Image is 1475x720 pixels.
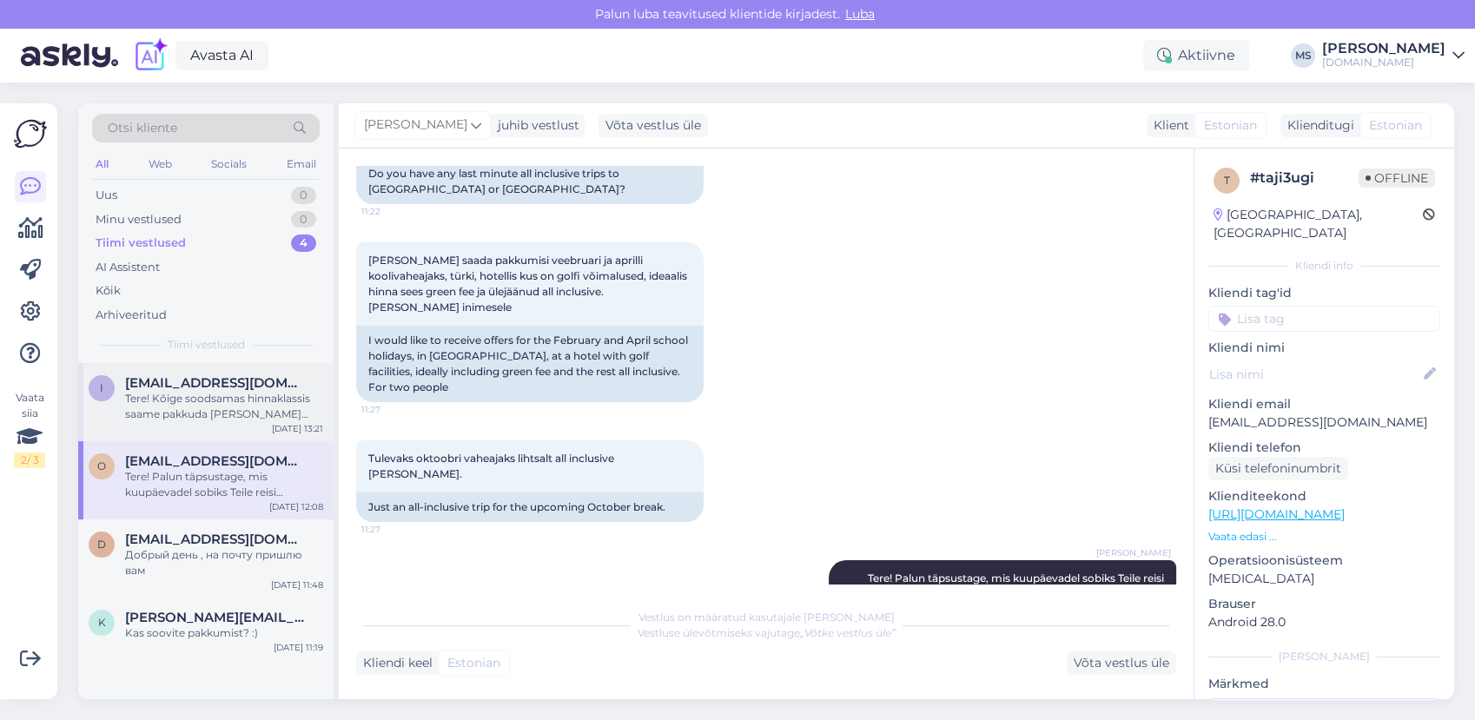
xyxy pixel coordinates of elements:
span: t [1224,174,1230,187]
div: [PERSON_NAME] [1208,649,1440,664]
span: Vestlus on määratud kasutajale [PERSON_NAME] [638,611,895,624]
div: Tiimi vestlused [96,234,186,252]
span: Tiimi vestlused [168,337,245,353]
div: 4 [291,234,316,252]
div: Klienditugi [1280,116,1354,135]
span: 11:22 [361,205,427,218]
input: Lisa tag [1208,306,1440,332]
span: Estonian [1369,116,1422,135]
div: Klient [1147,116,1189,135]
div: Küsi telefoninumbrit [1208,457,1348,480]
p: Operatsioonisüsteem [1208,552,1440,570]
img: Askly Logo [14,117,47,150]
span: d [97,538,106,551]
div: 0 [291,211,316,228]
span: [PERSON_NAME] [1096,546,1171,559]
div: Kliendi keel [356,654,433,672]
a: [URL][DOMAIN_NAME] [1208,506,1345,522]
div: Добрый день , на почту пришлю вам [125,547,323,578]
div: 2 / 3 [14,452,45,468]
div: [DOMAIN_NAME] [1322,56,1445,69]
span: Kelly.koger1@gmail.com [125,610,306,625]
p: Kliendi telefon [1208,439,1440,457]
div: Tere! Palun täpsustage, mis kuupäevadel sobiks Teile reisi alustada? [125,469,323,500]
span: [PERSON_NAME] [364,116,467,135]
div: juhib vestlust [491,116,579,135]
div: Kas soovite pakkumist? :) [125,625,323,641]
p: Android 28.0 [1208,613,1440,631]
p: [MEDICAL_DATA] [1208,570,1440,588]
span: K [98,616,106,629]
p: Brauser [1208,595,1440,613]
span: [PERSON_NAME] saada pakkumisi veebruari ja aprilli koolivaheajaks, türki, hotellis kus on golfi v... [368,254,690,314]
span: info@ideaarhitektid.ee [125,375,306,391]
span: Estonian [447,654,500,672]
span: 11:27 [361,523,427,536]
a: [PERSON_NAME][DOMAIN_NAME] [1322,42,1465,69]
span: Tere! Palun täpsustage, mis kuupäevadel sobiks Teile reisi alustada? [868,571,1167,600]
div: Socials [208,153,250,175]
i: „Võtke vestlus üle” [800,626,896,639]
p: Vaata edasi ... [1208,529,1440,545]
p: Klienditeekond [1208,487,1440,505]
div: 0 [291,187,316,204]
div: [DATE] 12:08 [269,500,323,513]
div: # taji3ugi [1250,168,1359,188]
a: Avasta AI [175,41,268,70]
span: Ojaraul@gmail.com [125,453,306,469]
div: AI Assistent [96,259,160,276]
p: [EMAIL_ADDRESS][DOMAIN_NAME] [1208,413,1440,432]
span: Luba [840,6,880,22]
div: Uus [96,187,117,204]
div: Email [283,153,320,175]
div: Arhiveeritud [96,307,167,324]
div: Minu vestlused [96,211,182,228]
div: Võta vestlus üle [599,114,708,137]
p: Märkmed [1208,675,1440,693]
div: Web [145,153,175,175]
span: i [100,381,103,394]
div: [DATE] 11:19 [274,641,323,654]
p: Kliendi tag'id [1208,284,1440,302]
div: Vaata siia [14,390,45,468]
span: Otsi kliente [108,119,177,137]
div: [DATE] 13:21 [272,422,323,435]
span: dpuusaag13@gmail.com [125,532,306,547]
div: Võta vestlus üle [1067,651,1176,675]
p: Kliendi email [1208,395,1440,413]
div: [GEOGRAPHIC_DATA], [GEOGRAPHIC_DATA] [1214,206,1423,242]
div: Do you have any last minute all inclusive trips to [GEOGRAPHIC_DATA] or [GEOGRAPHIC_DATA]? [356,159,704,204]
span: 11:27 [361,403,427,416]
span: Estonian [1204,116,1257,135]
div: Kõik [96,282,121,300]
span: O [97,459,106,472]
span: Tulevaks oktoobri vaheajaks lihtsalt all inclusive [PERSON_NAME]. [368,452,617,480]
div: Tere! Kõige soodsamas hinnaklassis saame pakkuda [PERSON_NAME] reise. Väga head pakkumised on het... [125,391,323,422]
div: Aktiivne [1143,40,1249,71]
div: MS [1291,43,1315,68]
span: Vestluse ülevõtmiseks vajutage [638,626,896,639]
div: [PERSON_NAME] [1322,42,1445,56]
div: [DATE] 11:48 [271,578,323,591]
p: Kliendi nimi [1208,339,1440,357]
span: Offline [1359,168,1435,188]
input: Lisa nimi [1209,365,1420,384]
div: All [92,153,112,175]
img: explore-ai [132,37,169,74]
div: I would like to receive offers for the February and April school holidays, in [GEOGRAPHIC_DATA], ... [356,326,704,402]
div: Kliendi info [1208,258,1440,274]
div: Just an all-inclusive trip for the upcoming October break. [356,492,704,522]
